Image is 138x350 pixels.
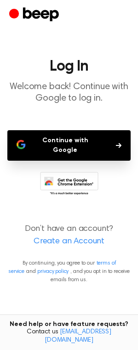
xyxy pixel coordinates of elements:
span: Contact us [6,328,132,344]
a: privacy policy [37,269,69,274]
p: By continuing, you agree to our and , and you opt in to receive emails from us. [7,259,131,284]
a: Beep [9,6,61,24]
h1: Log In [7,59,131,74]
button: Continue with Google [7,130,131,161]
p: Don’t have an account? [7,223,131,248]
a: [EMAIL_ADDRESS][DOMAIN_NAME] [45,329,111,344]
a: Create an Account [9,235,129,248]
p: Welcome back! Continue with Google to log in. [7,81,131,104]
